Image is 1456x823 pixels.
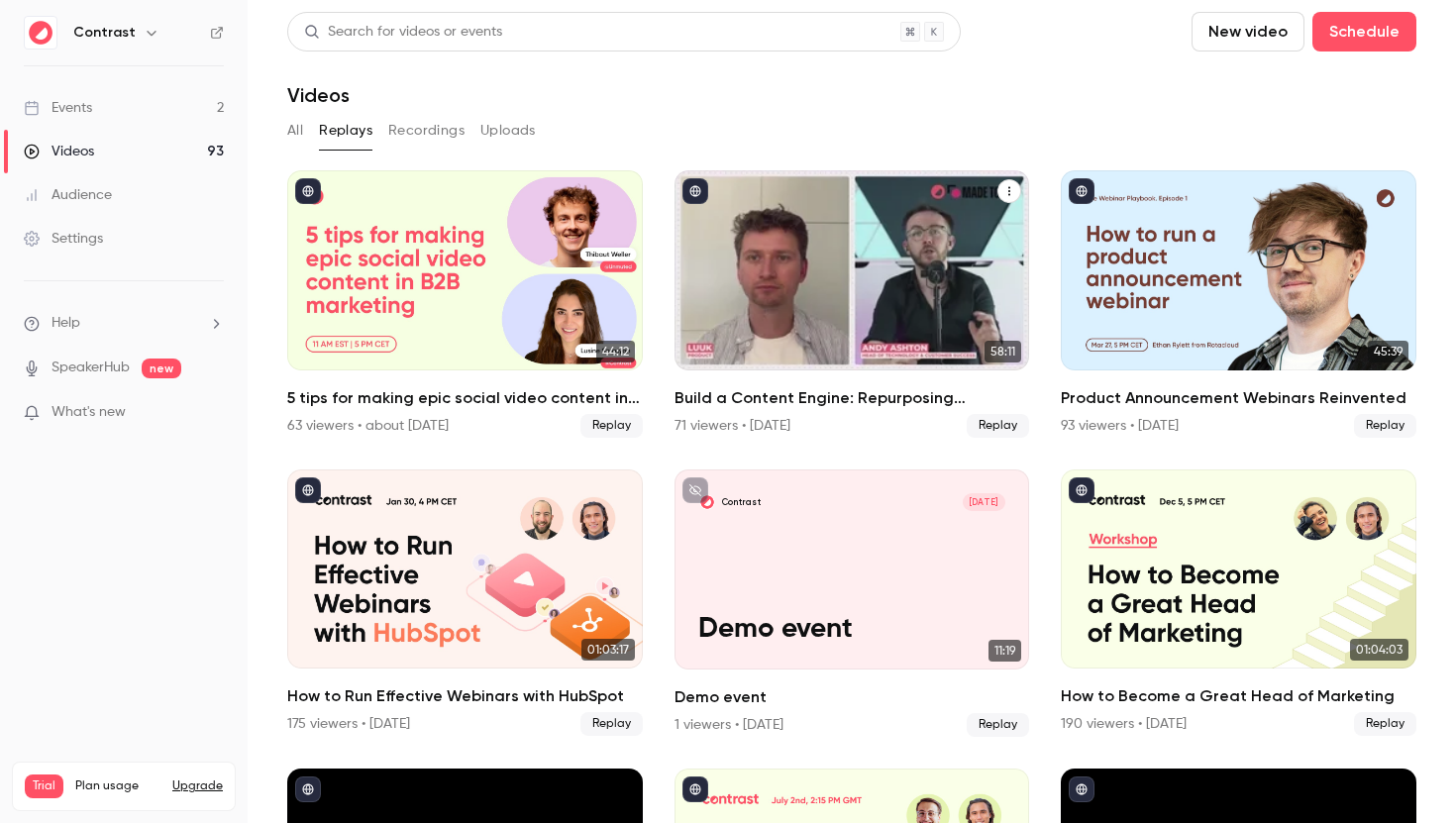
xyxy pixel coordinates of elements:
[388,115,465,147] button: Recordings
[580,712,643,736] span: Replay
[295,178,321,204] button: published
[24,313,224,334] li: help-dropdown-opener
[675,469,1030,737] li: Demo event
[480,115,536,147] button: Uploads
[24,229,103,249] div: Settings
[675,715,783,735] div: 1 viewers • [DATE]
[580,414,643,438] span: Replay
[682,776,708,802] button: published
[24,185,112,205] div: Audience
[172,778,223,794] button: Upgrade
[682,477,708,503] button: unpublished
[287,416,449,436] div: 63 viewers • about [DATE]
[675,469,1030,737] a: Demo eventContrast[DATE]Demo event11:19Demo event1 viewers • [DATE]Replay
[675,170,1030,438] li: Build a Content Engine: Repurposing Strategies for SaaS Teams
[675,386,1030,410] h2: Build a Content Engine: Repurposing Strategies for SaaS Teams
[963,493,1006,511] span: [DATE]
[1061,170,1416,438] li: Product Announcement Webinars Reinvented
[295,776,321,802] button: published
[1061,469,1416,737] a: 01:04:03How to Become a Great Head of Marketing190 viewers • [DATE]Replay
[1061,469,1416,737] li: How to Become a Great Head of Marketing
[682,178,708,204] button: published
[1354,712,1416,736] span: Replay
[1061,714,1187,734] div: 190 viewers • [DATE]
[287,170,643,438] a: 44:125 tips for making epic social video content in B2B marketing63 viewers • about [DATE]Replay
[25,774,63,798] span: Trial
[142,359,181,378] span: new
[722,496,761,508] p: Contrast
[287,469,643,737] a: 01:03:17How to Run Effective Webinars with HubSpot175 viewers • [DATE]Replay
[1061,386,1416,410] h2: Product Announcement Webinars Reinvented
[24,98,92,118] div: Events
[1061,684,1416,708] h2: How to Become a Great Head of Marketing
[1061,170,1416,438] a: 45:39Product Announcement Webinars Reinvented93 viewers • [DATE]Replay
[596,341,635,362] span: 44:12
[287,83,350,107] h1: Videos
[52,358,130,378] a: SpeakerHub
[73,23,136,43] h6: Contrast
[182,801,204,813] span: 840
[319,115,372,147] button: Replays
[675,170,1030,438] a: 58:11Build a Content Engine: Repurposing Strategies for SaaS Teams71 viewers • [DATE]Replay
[25,798,62,816] p: Videos
[287,170,643,438] li: 5 tips for making epic social video content in B2B marketing
[1368,341,1408,362] span: 45:39
[52,402,126,423] span: What's new
[287,684,643,708] h2: How to Run Effective Webinars with HubSpot
[698,613,1005,645] p: Demo event
[287,469,643,737] li: How to Run Effective Webinars with HubSpot
[295,477,321,503] button: published
[967,713,1029,737] span: Replay
[1312,12,1416,51] button: Schedule
[75,778,160,794] span: Plan usage
[1350,639,1408,661] span: 01:04:03
[1354,414,1416,438] span: Replay
[1192,12,1304,51] button: New video
[25,17,56,49] img: Contrast
[287,115,303,147] button: All
[304,22,502,43] div: Search for videos or events
[287,714,410,734] div: 175 viewers • [DATE]
[24,142,94,161] div: Videos
[1069,776,1094,802] button: published
[287,386,643,410] h2: 5 tips for making epic social video content in B2B marketing
[52,313,80,334] span: Help
[287,12,1416,811] section: Videos
[581,639,635,661] span: 01:03:17
[675,416,790,436] div: 71 viewers • [DATE]
[985,341,1021,362] span: 58:11
[182,798,223,816] p: / ∞
[1069,178,1094,204] button: published
[988,640,1021,662] span: 11:19
[675,685,1030,709] h2: Demo event
[1061,416,1179,436] div: 93 viewers • [DATE]
[967,414,1029,438] span: Replay
[1069,477,1094,503] button: published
